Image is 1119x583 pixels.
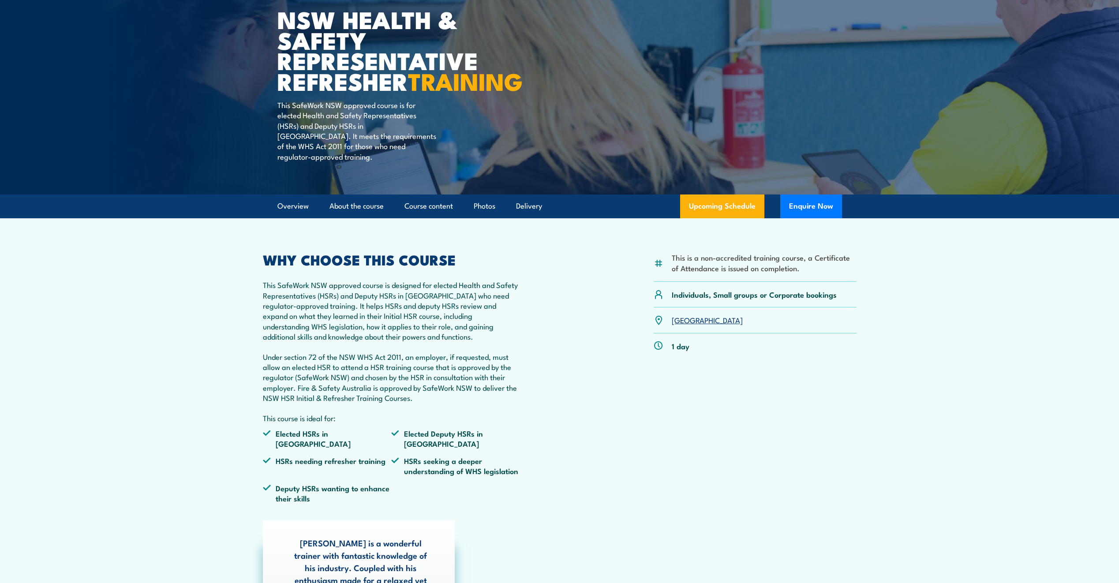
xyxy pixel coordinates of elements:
a: Overview [277,194,309,218]
p: Under section 72 of the NSW WHS Act 2011, an employer, if requested, must allow an elected HSR to... [263,351,520,403]
a: Photos [474,194,495,218]
li: Elected Deputy HSRs in [GEOGRAPHIC_DATA] [391,428,520,449]
button: Enquire Now [780,194,842,218]
p: This SafeWork NSW approved course is for elected Health and Safety Representatives (HSRs) and Dep... [277,100,438,161]
p: This SafeWork NSW approved course is designed for elected Health and Safety Representatives (HSRs... [263,280,520,341]
a: [GEOGRAPHIC_DATA] [672,314,743,325]
a: Upcoming Schedule [680,194,764,218]
h2: WHY CHOOSE THIS COURSE [263,253,520,265]
li: HSRs seeking a deeper understanding of WHS legislation [391,456,520,476]
strong: TRAINING [408,62,523,99]
li: HSRs needing refresher training [263,456,392,476]
h1: NSW Health & Safety Representative Refresher [277,9,495,91]
a: Delivery [516,194,542,218]
li: This is a non-accredited training course, a Certificate of Attendance is issued on completion. [672,252,857,273]
li: Elected HSRs in [GEOGRAPHIC_DATA] [263,428,392,449]
p: This course is ideal for: [263,413,520,423]
p: 1 day [672,341,689,351]
a: Course content [404,194,453,218]
p: Individuals, Small groups or Corporate bookings [672,289,837,299]
a: About the course [329,194,384,218]
li: Deputy HSRs wanting to enhance their skills [263,483,392,504]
